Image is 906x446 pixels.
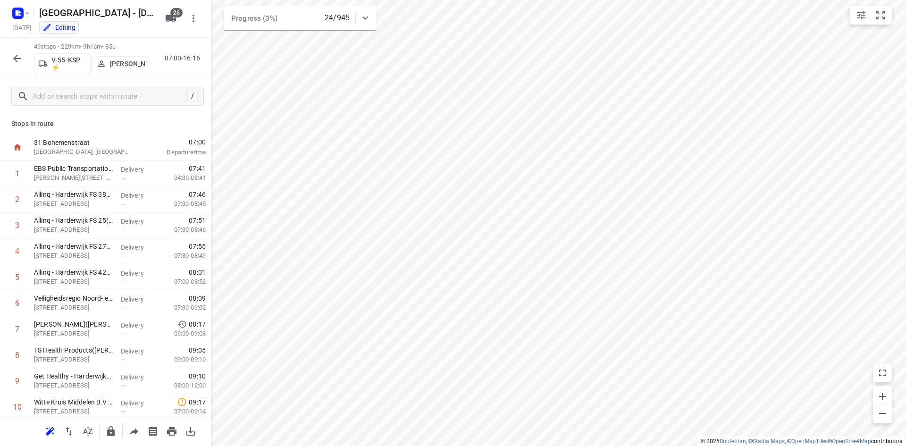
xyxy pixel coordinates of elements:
button: V-55-KSP ⚡ [34,53,91,74]
p: Delivery [121,191,156,200]
p: 07:00-16:16 [165,53,204,63]
p: Delivery [121,346,156,356]
p: Delivery [121,269,156,278]
h5: Project date [8,22,35,33]
p: 07:30-08:49 [159,251,206,261]
button: Fit zoom [871,6,890,25]
p: 04:30-08:41 [159,173,206,183]
p: Delivery [121,320,156,330]
span: Reverse route [59,426,78,435]
div: 2 [15,195,19,204]
span: 07:55 [189,242,206,251]
a: Routetitan [720,438,746,445]
p: 08:00-12:00 [159,381,206,390]
div: 8 [15,351,19,360]
p: [STREET_ADDRESS] [34,381,113,390]
a: Stadia Maps [753,438,785,445]
button: Lock route [101,422,120,441]
p: 07:30-08:45 [159,199,206,209]
a: OpenStreetMap [832,438,871,445]
p: GZA Harderwijk(Ozgur Akkes) [34,320,113,329]
p: TS Health Products(Magrietha Vosselman) [34,345,113,355]
p: 07:30-08:46 [159,225,206,235]
span: — [121,304,126,311]
svg: Early [177,320,187,329]
p: 24/945 [325,12,350,24]
p: Witte Kruis Middelen B.V. - Harderwijk(Reinard van de Brug) [34,397,113,407]
p: V-55-KSP ⚡ [51,56,86,71]
p: Deventerweg 70, Harderwijk [34,407,113,416]
div: small contained button group [850,6,892,25]
p: Graaf Ottolaan 26, Harderwijk [34,329,113,338]
span: 07:41 [189,164,206,173]
p: Delivery [121,372,156,382]
span: — [121,330,126,337]
p: [PERSON_NAME] [110,60,145,67]
p: Departure time [143,148,206,157]
p: 31 Bohemenstraat [34,138,132,147]
span: — [121,201,126,208]
p: 09:00-09:10 [159,355,206,364]
span: 07:51 [189,216,206,225]
span: 08:17 [189,320,206,329]
span: — [121,252,126,260]
p: Delivery [121,398,156,408]
p: Delivery [121,243,156,252]
a: OpenMapTiles [791,438,828,445]
div: 9 [15,377,19,386]
p: Fahrenheitstraat 42, Harderwijk [34,277,113,286]
li: © 2025 , © , © © contributors [701,438,902,445]
svg: Late [177,397,187,407]
span: — [121,175,126,182]
span: 09:17 [189,397,206,407]
span: — [121,382,126,389]
div: 5 [15,273,19,282]
span: — [121,278,126,286]
div: 7 [15,325,19,334]
p: Maltezerlaan 1, Harderwijk [34,303,113,312]
p: [GEOGRAPHIC_DATA], [GEOGRAPHIC_DATA] [34,147,132,157]
p: 07:00-08:52 [159,277,206,286]
div: 3 [15,221,19,230]
button: Map settings [852,6,871,25]
p: 49 stops • 229km • 9h16m • 85u [34,42,149,51]
div: 6 [15,299,19,308]
span: 09:10 [189,371,206,381]
p: Allinq - Harderwijk FS 25(Receptie Allinq) [34,216,113,225]
p: Stops in route [11,119,200,129]
span: 08:09 [189,294,206,303]
input: Add or search stops within route [33,89,187,104]
button: 26 [161,9,180,28]
span: 26 [170,8,183,17]
p: 09:00-09:08 [159,329,206,338]
p: 07:30-09:02 [159,303,206,312]
p: 07:00-09:14 [159,407,206,416]
div: 10 [13,403,22,412]
span: Share route [125,426,143,435]
div: / [187,91,198,101]
span: 07:00 [143,137,206,147]
div: You are currently in edit mode. [42,23,75,32]
span: — [121,356,126,363]
p: EBS Public Transportation - Locatie Harderwijk(Ron van Haasteren) [34,164,113,173]
p: Delivery [121,165,156,174]
span: — [121,408,126,415]
p: Allinq - Harderwijk FS 27/29(Receptie Allinq) [34,242,113,251]
p: Fahrenheitstraat 27-29, Harderwijk [34,251,113,261]
p: Fahrenheitstraat 25, Harderwijk [34,225,113,235]
button: [PERSON_NAME] [92,56,149,71]
p: Allinq - Harderwijk FS 42/44(Receptie Allinq) [34,268,113,277]
button: More [184,9,203,28]
p: Fahrenheitstraat 38-40, Harderwijk [34,199,113,209]
p: Delivery [121,295,156,304]
span: Reoptimize route [41,426,59,435]
span: 07:46 [189,190,206,199]
span: Progress (3%) [231,14,277,23]
span: Sort by time window [78,426,97,435]
p: Allinq - Harderwijk FS 38/40(Receptie Allinq) [34,190,113,199]
h5: [GEOGRAPHIC_DATA] - [DATE] [35,5,158,20]
p: [STREET_ADDRESS] [34,355,113,364]
p: Veiligheidsregio Noord- en Oost - Gelderland - Harderwijk(Carla) [34,294,113,303]
div: 4 [15,247,19,256]
div: Progress (3%)24/945 [224,6,377,30]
